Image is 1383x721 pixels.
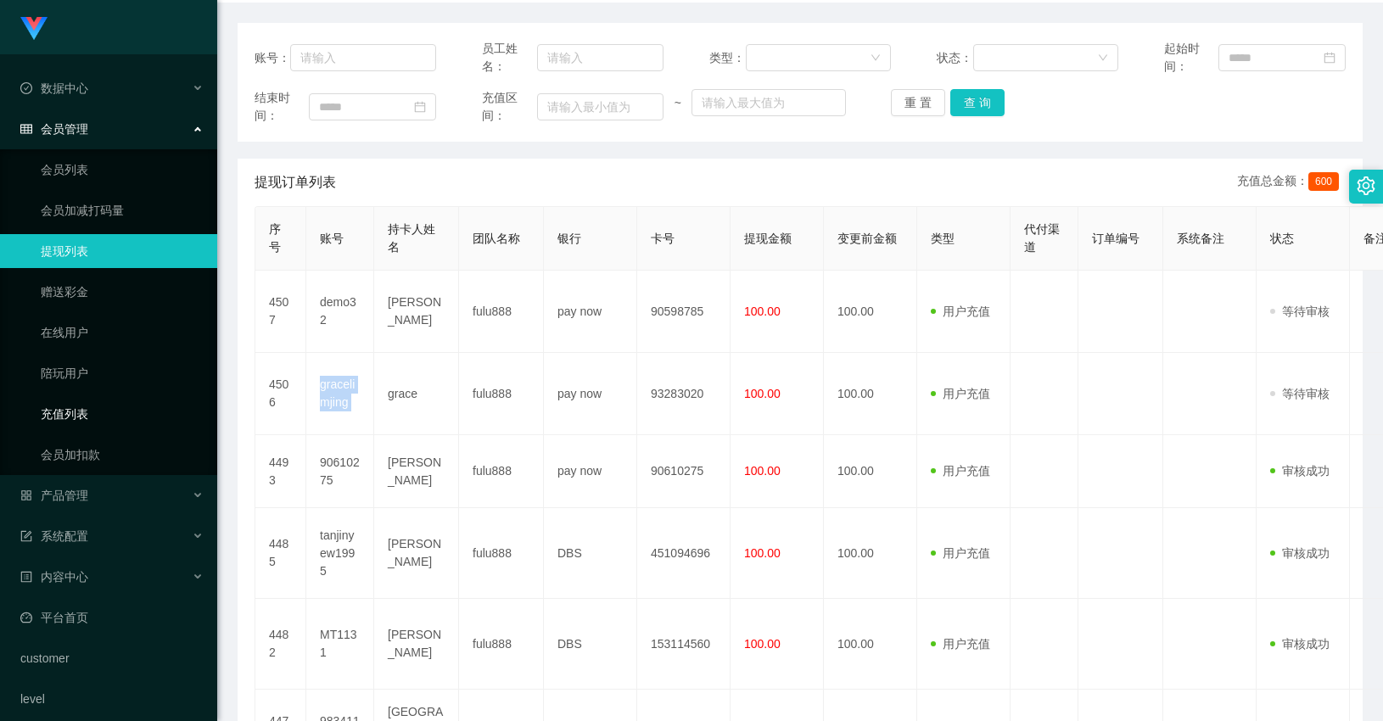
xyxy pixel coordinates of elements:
td: 153114560 [637,599,731,690]
td: 4482 [255,599,306,690]
td: grace [374,353,459,435]
td: fulu888 [459,353,544,435]
span: 账号 [320,232,344,245]
i: 图标: calendar [414,101,426,113]
a: level [20,682,204,716]
button: 重 置 [891,89,945,116]
input: 请输入最小值为 [537,93,664,120]
td: MT1131 [306,599,374,690]
span: 100.00 [744,305,781,318]
span: 提现金额 [744,232,792,245]
span: 100.00 [744,464,781,478]
a: 图标: dashboard平台首页 [20,601,204,634]
span: 600 [1308,172,1339,191]
span: 用户充值 [931,387,990,400]
td: 4485 [255,508,306,599]
span: 等待审核 [1270,305,1330,318]
span: 类型： [709,49,746,67]
span: 等待审核 [1270,387,1330,400]
span: 起始时间： [1164,40,1218,75]
span: ~ [664,94,691,112]
td: 90610275 [306,435,374,508]
i: 图标: setting [1357,176,1375,195]
td: fulu888 [459,435,544,508]
i: 图标: calendar [1324,52,1335,64]
a: 充值列表 [41,397,204,431]
span: 员工姓名： [482,40,538,75]
span: 订单编号 [1092,232,1139,245]
img: logo.9652507e.png [20,17,48,41]
a: 赠送彩金 [41,275,204,309]
td: [PERSON_NAME] [374,508,459,599]
i: 图标: appstore-o [20,489,32,501]
td: [PERSON_NAME] [374,599,459,690]
div: 充值总金额： [1237,172,1346,193]
td: tanjinyew1995 [306,508,374,599]
span: 100.00 [744,546,781,560]
span: 用户充值 [931,637,990,651]
span: 账号： [255,49,290,67]
a: 会员列表 [41,153,204,187]
td: 100.00 [824,599,917,690]
i: 图标: down [871,53,881,64]
td: 4507 [255,271,306,353]
td: DBS [544,508,637,599]
td: [PERSON_NAME] [374,271,459,353]
td: fulu888 [459,271,544,353]
td: pay now [544,353,637,435]
i: 图标: table [20,123,32,135]
span: 用户充值 [931,464,990,478]
td: fulu888 [459,508,544,599]
span: 银行 [557,232,581,245]
span: 用户充值 [931,546,990,560]
a: 会员加扣款 [41,438,204,472]
span: 变更前金额 [837,232,897,245]
span: 审核成功 [1270,546,1330,560]
span: 充值区间： [482,89,538,125]
span: 系统配置 [20,529,88,543]
td: demo32 [306,271,374,353]
span: 产品管理 [20,489,88,502]
a: customer [20,641,204,675]
input: 请输入 [537,44,664,71]
span: 提现订单列表 [255,172,336,193]
span: 结束时间： [255,89,309,125]
span: 审核成功 [1270,637,1330,651]
td: pay now [544,435,637,508]
i: 图标: check-circle-o [20,82,32,94]
button: 查 询 [950,89,1005,116]
span: 100.00 [744,387,781,400]
span: 100.00 [744,637,781,651]
td: [PERSON_NAME] [374,435,459,508]
a: 会员加减打码量 [41,193,204,227]
td: 4506 [255,353,306,435]
td: 100.00 [824,271,917,353]
span: 审核成功 [1270,464,1330,478]
td: 90598785 [637,271,731,353]
span: 会员管理 [20,122,88,136]
a: 陪玩用户 [41,356,204,390]
i: 图标: form [20,530,32,542]
span: 代付渠道 [1024,222,1060,254]
td: 451094696 [637,508,731,599]
td: pay now [544,271,637,353]
span: 卡号 [651,232,675,245]
td: fulu888 [459,599,544,690]
a: 提现列表 [41,234,204,268]
i: 图标: profile [20,571,32,583]
td: 90610275 [637,435,731,508]
td: 100.00 [824,435,917,508]
a: 在线用户 [41,316,204,349]
span: 类型 [931,232,955,245]
td: gracelimjing [306,353,374,435]
span: 系统备注 [1177,232,1224,245]
td: 100.00 [824,353,917,435]
td: 100.00 [824,508,917,599]
span: 持卡人姓名 [388,222,435,254]
td: 93283020 [637,353,731,435]
span: 内容中心 [20,570,88,584]
span: 序号 [269,222,281,254]
span: 用户充值 [931,305,990,318]
td: 4493 [255,435,306,508]
span: 状态 [1270,232,1294,245]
